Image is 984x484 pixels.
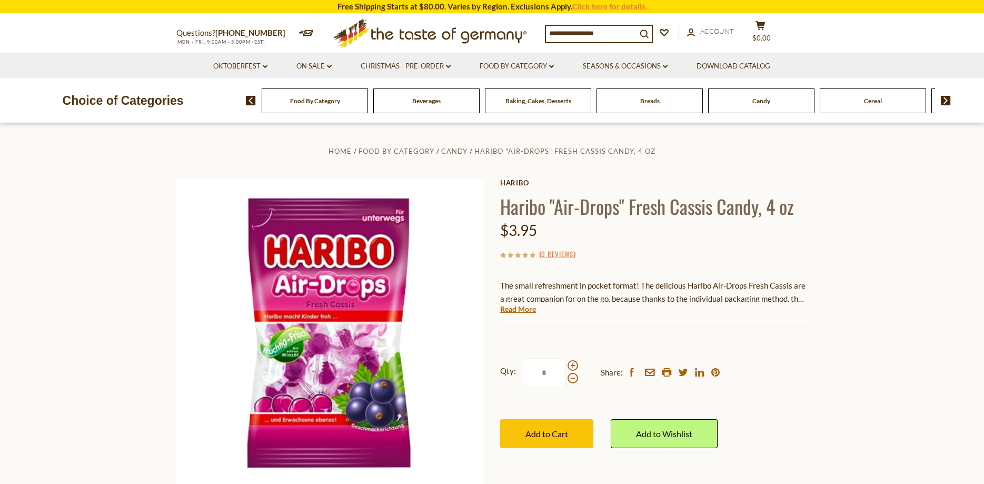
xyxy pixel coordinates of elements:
[505,97,571,105] a: Baking, Cakes, Desserts
[864,97,882,105] a: Cereal
[500,221,537,239] span: $3.95
[500,364,516,378] strong: Qty:
[480,61,554,72] a: Food By Category
[215,28,285,37] a: [PHONE_NUMBER]
[500,179,808,187] a: Haribo
[361,61,451,72] a: Christmas - PRE-ORDER
[441,147,468,155] a: Candy
[176,26,293,40] p: Questions?
[525,429,568,439] span: Add to Cart
[329,147,352,155] a: Home
[752,34,771,42] span: $0.00
[687,26,734,37] a: Account
[176,39,266,45] span: MON - FRI, 9:00AM - 5:00PM (EST)
[359,147,434,155] a: Food By Category
[611,419,718,448] a: Add to Wishlist
[246,96,256,105] img: previous arrow
[541,249,573,260] a: 0 Reviews
[583,61,668,72] a: Seasons & Occasions
[640,97,660,105] a: Breads
[296,61,332,72] a: On Sale
[474,147,655,155] a: Haribo "Air-Drops" Fresh Cassis Candy, 4 oz
[523,358,566,387] input: Qty:
[601,366,623,379] span: Share:
[500,304,536,314] a: Read More
[290,97,340,105] a: Food By Category
[539,249,575,259] span: ( )
[941,96,951,105] img: next arrow
[500,281,806,330] span: The small refreshment in pocket format! The delicious Haribo Air-Drops Fresh Cassis are a great c...
[412,97,441,105] a: Beverages
[500,419,593,448] button: Add to Cart
[700,27,734,35] span: Account
[500,194,808,218] h1: Haribo "Air-Drops" Fresh Cassis Candy, 4 oz
[572,2,647,11] a: Click here for details.
[745,21,777,47] button: $0.00
[697,61,770,72] a: Download Catalog
[752,97,770,105] a: Candy
[213,61,267,72] a: Oktoberfest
